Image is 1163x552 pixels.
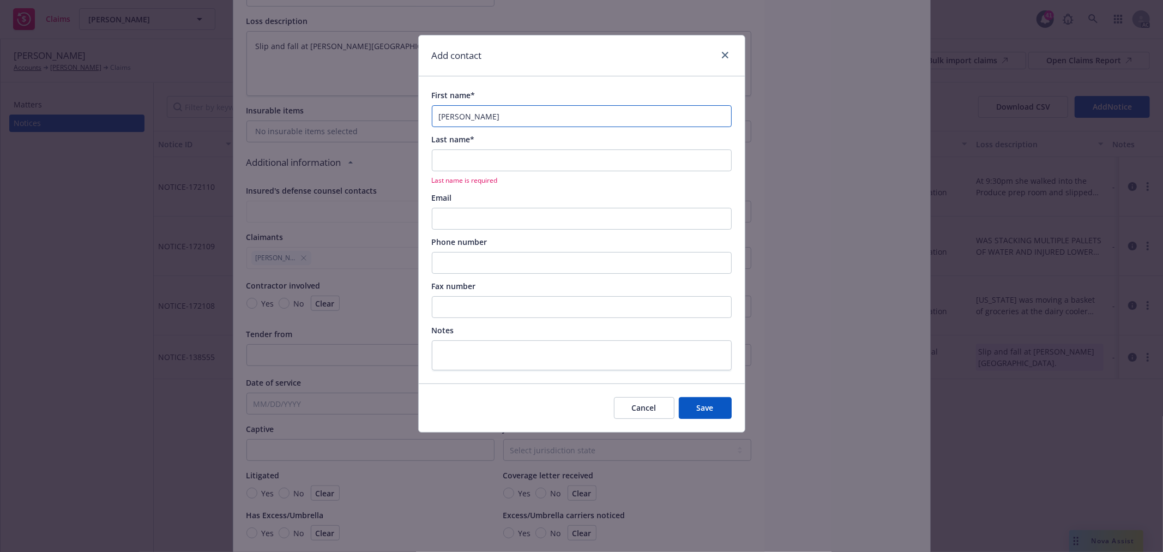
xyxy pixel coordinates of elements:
span: Last name* [432,134,475,145]
span: First name* [432,90,475,100]
span: Notes [432,325,454,335]
span: Cancel [632,403,656,413]
span: Email [432,193,452,203]
span: Phone number [432,237,487,247]
span: Last name is required [432,176,732,185]
button: Cancel [614,397,674,419]
h1: Add contact [432,49,482,63]
button: Save [679,397,732,419]
span: Save [697,403,714,413]
a: close [719,49,732,62]
span: Fax number [432,281,476,291]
